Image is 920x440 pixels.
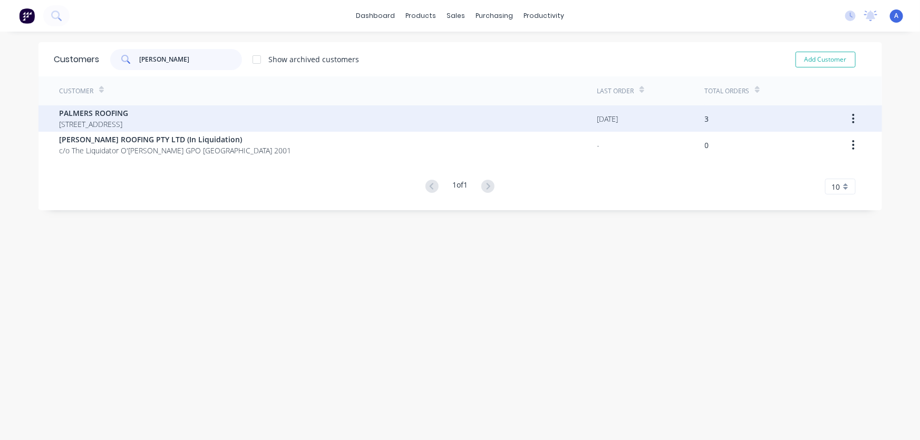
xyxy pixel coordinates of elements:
a: dashboard [351,8,400,24]
img: Factory [19,8,35,24]
div: products [400,8,441,24]
span: 10 [832,181,840,192]
div: productivity [518,8,569,24]
div: 0 [705,140,709,151]
div: 1 of 1 [452,179,468,194]
div: Customer [60,86,94,96]
span: PALMERS ROOFING [60,107,129,119]
div: Last Order [597,86,634,96]
div: 3 [705,113,709,124]
div: purchasing [470,8,518,24]
span: [PERSON_NAME] ROOFING PTY LTD (In Liquidation) [60,134,292,145]
span: A [895,11,899,21]
span: c/o The Liquidator O'[PERSON_NAME] GPO [GEOGRAPHIC_DATA] 2001 [60,145,292,156]
input: Search customers... [139,49,242,70]
div: Show archived customers [269,54,360,65]
div: - [597,140,600,151]
div: [DATE] [597,113,618,124]
div: Total Orders [705,86,750,96]
span: [STREET_ADDRESS] [60,119,129,130]
div: Customers [54,53,100,66]
button: Add Customer [796,52,856,67]
div: sales [441,8,470,24]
